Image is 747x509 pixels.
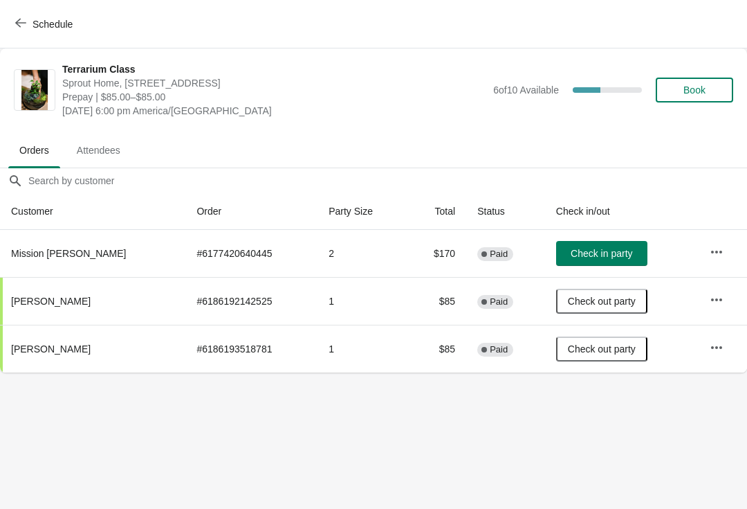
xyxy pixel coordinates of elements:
[556,241,647,266] button: Check in party
[568,343,636,355] span: Check out party
[493,84,559,96] span: 6 of 10 Available
[185,325,317,373] td: # 6186193518781
[317,193,407,230] th: Party Size
[407,230,466,277] td: $170
[407,277,466,325] td: $85
[185,193,317,230] th: Order
[545,193,699,230] th: Check in/out
[62,90,486,104] span: Prepay | $85.00–$85.00
[28,168,747,193] input: Search by customer
[7,12,84,37] button: Schedule
[568,296,636,307] span: Check out party
[683,84,705,96] span: Book
[11,343,91,355] span: [PERSON_NAME]
[21,70,48,110] img: Terrarium Class
[407,193,466,230] th: Total
[490,296,508,307] span: Paid
[11,248,126,259] span: Mission [PERSON_NAME]
[317,325,407,373] td: 1
[62,104,486,118] span: [DATE] 6:00 pm America/[GEOGRAPHIC_DATA]
[185,277,317,325] td: # 6186192142525
[62,62,486,76] span: Terrarium Class
[556,289,647,314] button: Check out party
[466,193,545,230] th: Status
[317,277,407,325] td: 1
[656,78,733,102] button: Book
[66,138,131,163] span: Attendees
[407,325,466,373] td: $85
[185,230,317,277] td: # 6177420640445
[8,138,60,163] span: Orders
[490,344,508,355] span: Paid
[62,76,486,90] span: Sprout Home, [STREET_ADDRESS]
[490,249,508,260] span: Paid
[317,230,407,277] td: 2
[571,248,632,259] span: Check in party
[11,296,91,307] span: [PERSON_NAME]
[556,337,647,361] button: Check out party
[33,19,73,30] span: Schedule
